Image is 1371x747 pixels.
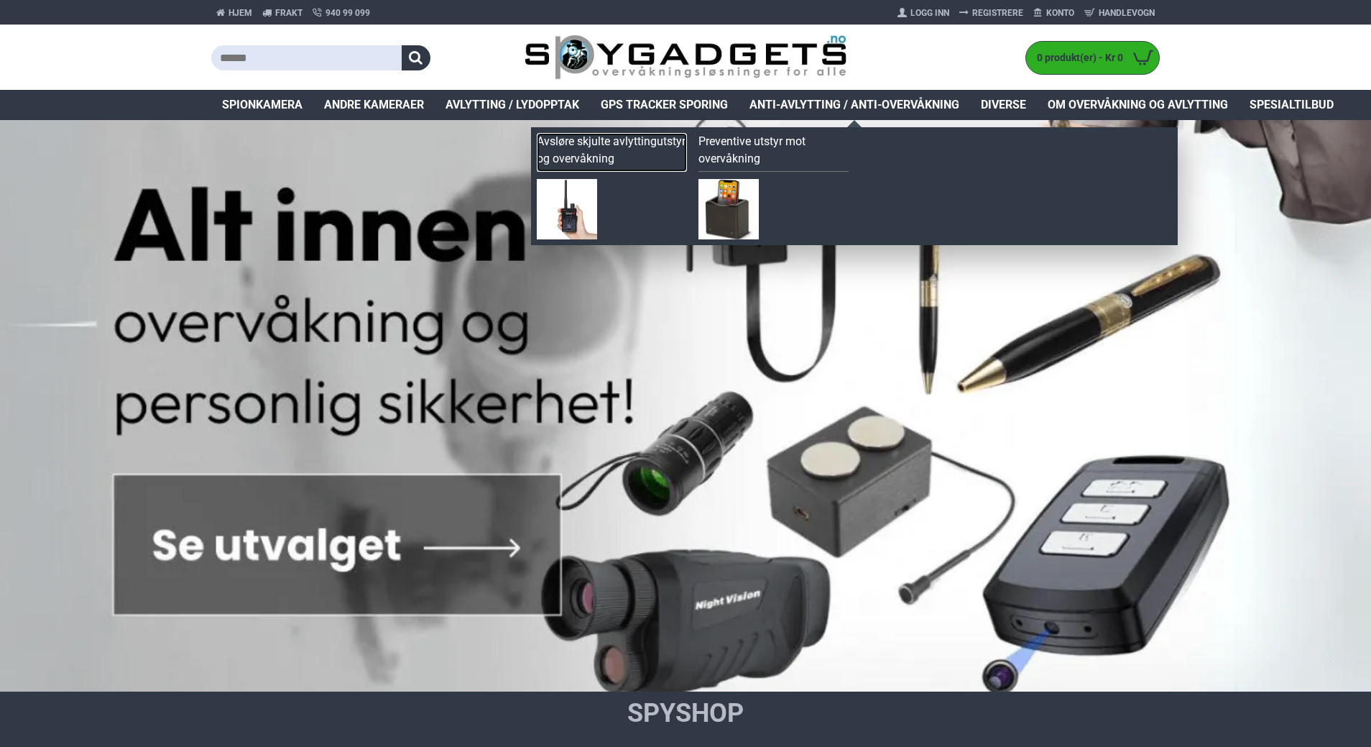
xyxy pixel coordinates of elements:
h1: SpyShop [324,695,1047,731]
div: v 4.0.25 [40,23,70,35]
a: Spionkamera [211,90,313,120]
span: Konto [1046,6,1074,19]
a: Konto [1028,1,1079,24]
a: Anti-avlytting / Anti-overvåkning [739,90,970,120]
span: Spesialtilbud [1250,96,1334,114]
a: Logg Inn [892,1,954,24]
img: SpyGadgets.no [525,35,847,81]
span: Spionkamera [222,96,303,114]
span: Frakt [275,6,303,19]
span: Registrere [972,6,1023,19]
a: Diverse [970,90,1037,120]
img: Preventive utstyr mot overvåkning [698,179,759,239]
a: Handlevogn [1079,1,1160,24]
span: Hjem [228,6,252,19]
a: Om overvåkning og avlytting [1037,90,1239,120]
a: Andre kameraer [313,90,435,120]
span: Om overvåkning og avlytting [1048,96,1228,114]
span: 940 99 099 [326,6,370,19]
span: Anti-avlytting / Anti-overvåkning [749,96,959,114]
a: Spesialtilbud [1239,90,1344,120]
span: Diverse [981,96,1026,114]
a: GPS Tracker Sporing [590,90,739,120]
span: Handlevogn [1099,6,1155,19]
a: Preventive utstyr mot overvåkning [698,133,849,172]
div: Domain: [DOMAIN_NAME] [37,37,158,49]
img: logo_orange.svg [23,23,34,35]
img: website_grey.svg [23,37,34,49]
img: tab_keywords_by_traffic_grey.svg [143,83,154,95]
span: GPS Tracker Sporing [601,96,728,114]
a: 0 produkt(er) - Kr 0 [1026,42,1159,74]
img: Avsløre skjulte avlyttingutstyr og overvåkning [537,179,597,239]
span: Logg Inn [910,6,949,19]
div: Keywords by Traffic [159,85,242,94]
div: Domain Overview [55,85,129,94]
span: Andre kameraer [324,96,424,114]
span: 0 produkt(er) - Kr 0 [1026,50,1127,65]
a: Avsløre skjulte avlyttingutstyr og overvåkning [537,133,687,172]
span: Avlytting / Lydopptak [446,96,579,114]
a: Avlytting / Lydopptak [435,90,590,120]
img: tab_domain_overview_orange.svg [39,83,50,95]
a: Registrere [954,1,1028,24]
